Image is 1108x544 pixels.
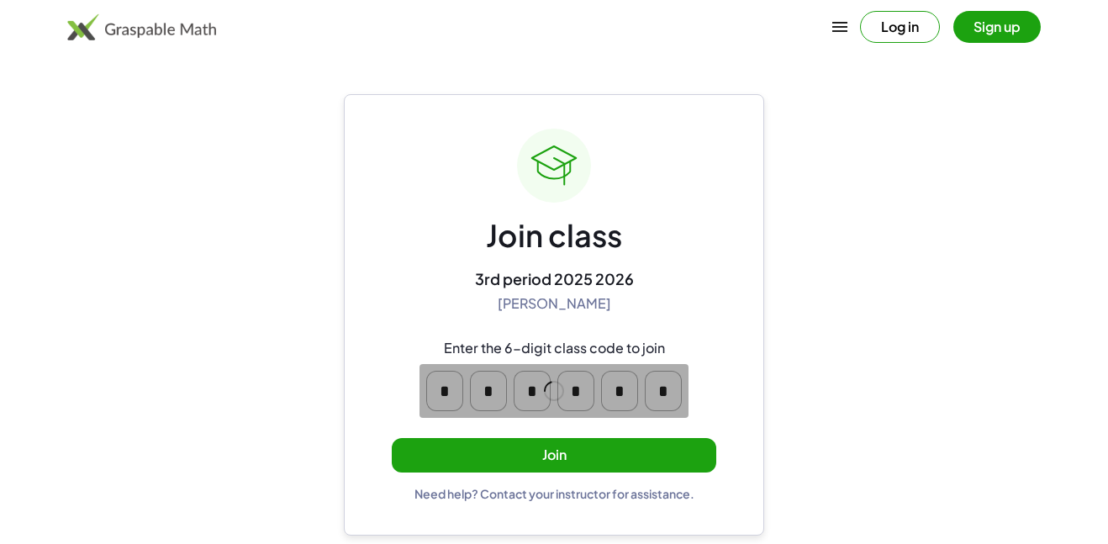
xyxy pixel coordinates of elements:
[486,216,622,256] div: Join class
[953,11,1041,43] button: Sign up
[498,295,611,313] div: [PERSON_NAME]
[860,11,940,43] button: Log in
[414,486,694,501] div: Need help? Contact your instructor for assistance.
[392,438,716,473] button: Join
[444,340,665,357] div: Enter the 6-digit class code to join
[475,269,634,288] div: 3rd period 2025 2026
